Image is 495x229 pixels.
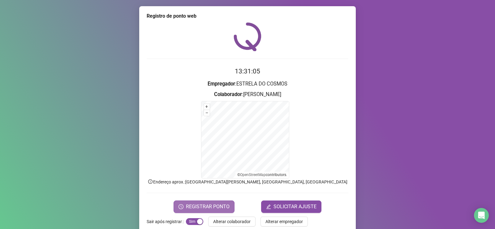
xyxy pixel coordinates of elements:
div: Open Intercom Messenger [474,208,489,223]
strong: Colaborador [214,91,242,97]
span: SOLICITAR AJUSTE [273,203,316,210]
button: editSOLICITAR AJUSTE [261,200,321,213]
p: Endereço aprox. : [GEOGRAPHIC_DATA][PERSON_NAME], [GEOGRAPHIC_DATA], [GEOGRAPHIC_DATA] [147,178,348,185]
button: Alterar empregador [260,217,308,227]
button: + [204,104,210,110]
img: QRPoint [234,22,261,51]
time: 13:31:05 [235,68,260,75]
span: REGISTRAR PONTO [186,203,230,210]
span: edit [266,204,271,209]
button: Alterar colaborador [208,217,256,227]
h3: : [PERSON_NAME] [147,90,348,99]
span: Alterar empregador [265,218,303,225]
button: – [204,110,210,116]
button: REGISTRAR PONTO [174,200,235,213]
label: Sair após registrar [147,217,186,227]
span: Alterar colaborador [213,218,251,225]
h3: : ESTRELA DO COSMOS [147,80,348,88]
span: clock-circle [179,204,183,209]
strong: Empregador [208,81,235,87]
span: info-circle [148,179,153,184]
div: Registro de ponto web [147,12,348,20]
a: OpenStreetMap [240,173,266,177]
li: © contributors. [237,173,287,177]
